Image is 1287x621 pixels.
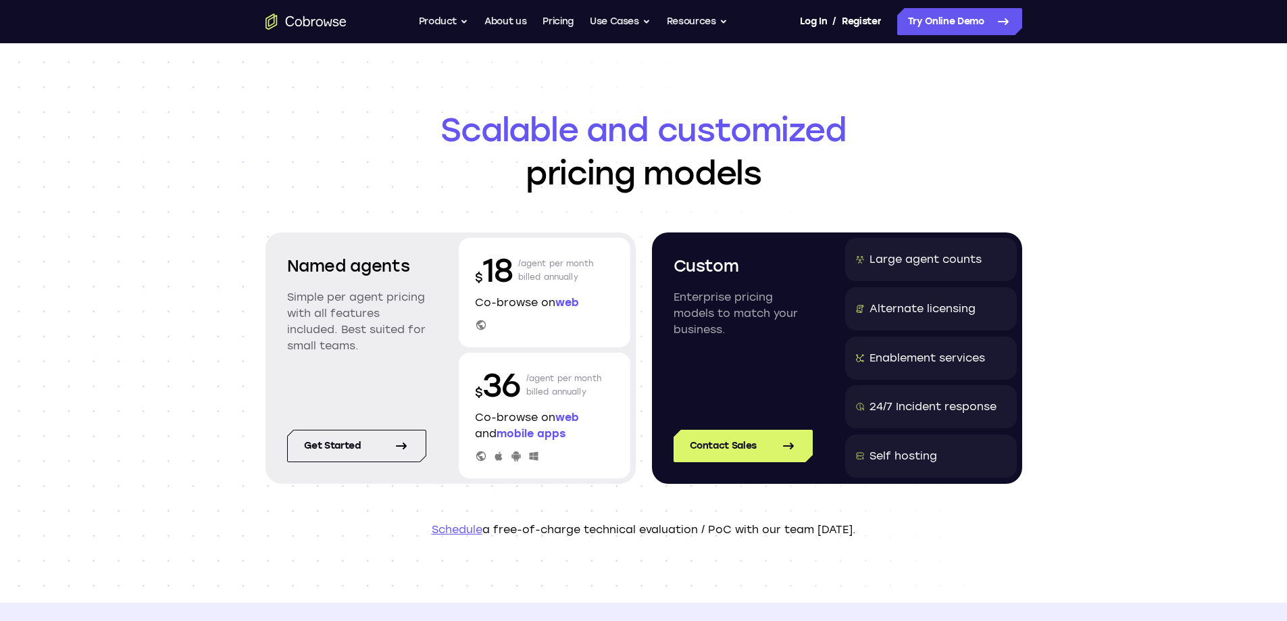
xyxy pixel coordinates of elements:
[475,364,521,407] p: 36
[667,8,728,35] button: Resources
[484,8,526,35] a: About us
[800,8,827,35] a: Log In
[287,289,426,354] p: Simple per agent pricing with all features included. Best suited for small teams.
[674,289,813,338] p: Enterprise pricing models to match your business.
[287,430,426,462] a: Get started
[542,8,574,35] a: Pricing
[590,8,651,35] button: Use Cases
[266,14,347,30] a: Go to the home page
[869,448,937,464] div: Self hosting
[497,427,565,440] span: mobile apps
[287,254,426,278] h2: Named agents
[266,522,1022,538] p: a free-of-charge technical evaluation / PoC with our team [DATE].
[475,270,483,285] span: $
[869,350,985,366] div: Enablement services
[475,295,614,311] p: Co-browse on
[475,409,614,442] p: Co-browse on and
[526,364,602,407] p: /agent per month billed annually
[266,108,1022,195] h1: pricing models
[842,8,881,35] a: Register
[869,251,982,268] div: Large agent counts
[432,523,482,536] a: Schedule
[518,249,594,292] p: /agent per month billed annually
[869,399,996,415] div: 24/7 Incident response
[555,296,579,309] span: web
[266,108,1022,151] span: Scalable and customized
[674,430,813,462] a: Contact Sales
[419,8,469,35] button: Product
[897,8,1022,35] a: Try Online Demo
[475,385,483,400] span: $
[555,411,579,424] span: web
[869,301,976,317] div: Alternate licensing
[674,254,813,278] h2: Custom
[475,249,513,292] p: 18
[832,14,836,30] span: /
